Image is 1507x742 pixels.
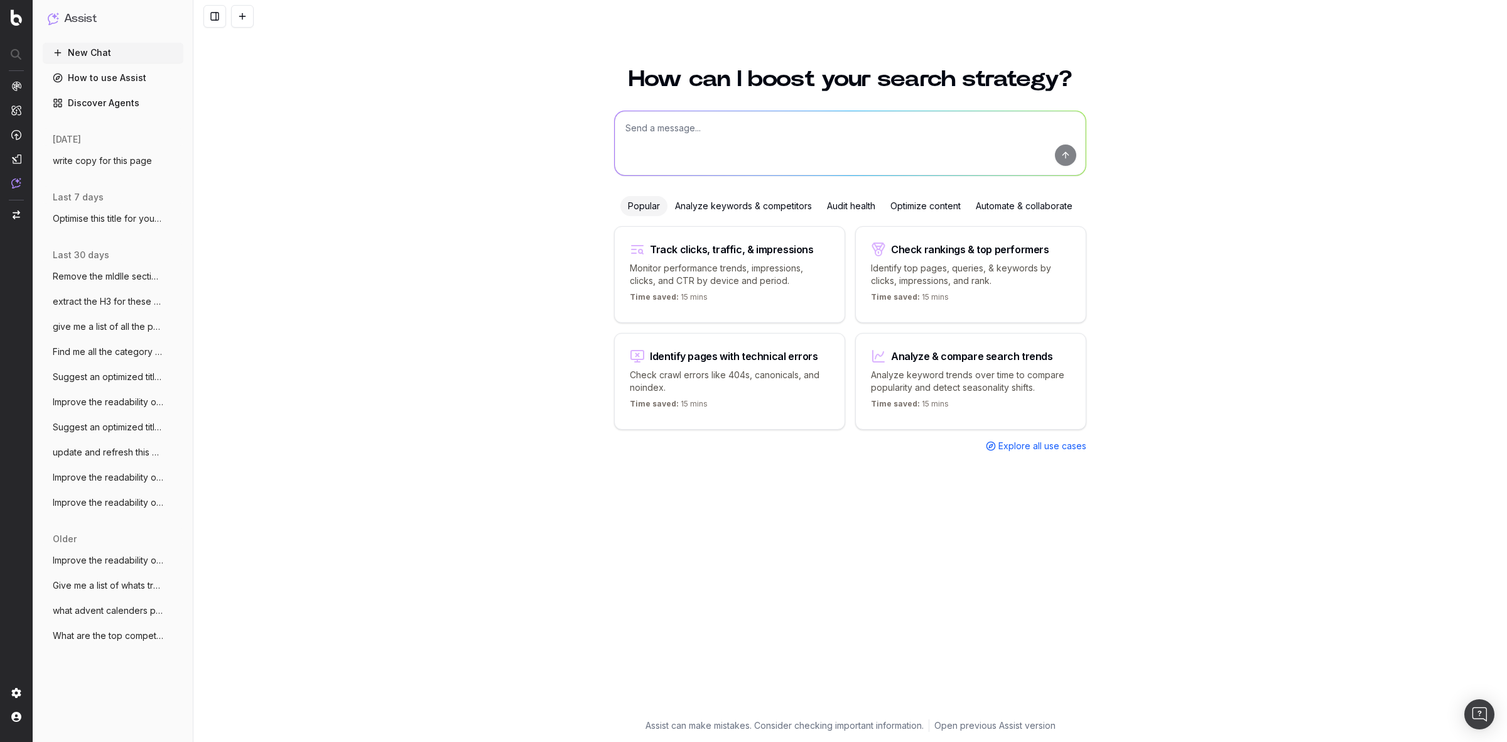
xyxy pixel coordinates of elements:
[53,496,163,509] span: Improve the readability of [URL]
[43,550,183,570] button: Improve the readability of [URL]
[43,292,183,312] button: extract the H3 for these pages - Full UR
[43,467,183,488] button: Improve the readability of [URL]
[819,196,883,216] div: Audit health
[630,399,679,408] span: Time saved:
[871,292,949,307] p: 15 mins
[11,9,22,26] img: Botify logo
[43,93,183,113] a: Discover Agents
[43,367,183,387] button: Suggest an optimized title and descripti
[871,399,920,408] span: Time saved:
[630,292,679,302] span: Time saved:
[53,346,163,358] span: Find me all the category pages that have
[53,396,163,408] span: Improve the readability of [URL]
[934,719,1056,732] a: Open previous Assist version
[53,191,104,204] span: last 7 days
[53,446,163,459] span: update and refresh this copy for this pa
[43,68,183,88] a: How to use Assist
[11,105,21,116] img: Intelligence
[620,196,667,216] div: Popular
[43,151,183,171] button: write copy for this page
[1464,699,1494,729] div: Open Intercom Messenger
[53,320,163,333] span: give me a list of all the pages that hav
[11,712,21,722] img: My account
[968,196,1080,216] div: Automate & collaborate
[650,244,814,254] div: Track clicks, traffic, & impressions
[53,295,163,308] span: extract the H3 for these pages - Full UR
[53,604,163,617] span: what advent calenders pages can I create
[43,601,183,621] button: what advent calenders pages can I create
[11,129,21,140] img: Activation
[871,369,1071,394] p: Analyze keyword trends over time to compare popularity and detect seasonality shifts.
[43,626,183,646] button: What are the top competitors ranking for
[53,371,163,383] span: Suggest an optimized title and descripti
[53,471,163,484] span: Improve the readability of [URL]
[986,440,1086,452] a: Explore all use cases
[43,417,183,437] button: Suggest an optimized title and descripti
[630,292,708,307] p: 15 mins
[43,342,183,362] button: Find me all the category pages that have
[43,266,183,286] button: Remove the mIdlle sections of these meta
[871,399,949,414] p: 15 mins
[43,576,183,596] button: Give me a list of whats trendings
[43,43,183,63] button: New Chat
[11,688,21,698] img: Setting
[43,209,183,229] button: Optimise this title for youtube - Autumn
[13,210,20,219] img: Switch project
[53,579,163,592] span: Give me a list of whats trendings
[630,262,829,287] p: Monitor performance trends, impressions, clicks, and CTR by device and period.
[645,719,924,732] p: Assist can make mistakes. Consider checking important information.
[64,10,97,28] h1: Assist
[891,351,1053,361] div: Analyze & compare search trends
[871,292,920,302] span: Time saved:
[43,317,183,337] button: give me a list of all the pages that hav
[998,440,1086,452] span: Explore all use cases
[891,244,1049,254] div: Check rankings & top performers
[53,630,163,642] span: What are the top competitors ranking for
[53,270,163,283] span: Remove the mIdlle sections of these meta
[43,392,183,412] button: Improve the readability of [URL]
[48,10,178,28] button: Assist
[53,133,81,146] span: [DATE]
[11,154,21,164] img: Studio
[11,178,21,188] img: Assist
[614,68,1086,90] h1: How can I boost your search strategy?
[48,13,59,25] img: Assist
[630,369,829,394] p: Check crawl errors like 404s, canonicals, and noindex.
[53,212,163,225] span: Optimise this title for youtube - Autumn
[53,421,163,434] span: Suggest an optimized title and descripti
[43,442,183,462] button: update and refresh this copy for this pa
[630,399,708,414] p: 15 mins
[53,249,109,261] span: last 30 days
[53,533,77,545] span: older
[871,262,1071,287] p: Identify top pages, queries, & keywords by clicks, impressions, and rank.
[667,196,819,216] div: Analyze keywords & competitors
[650,351,818,361] div: Identify pages with technical errors
[883,196,968,216] div: Optimize content
[43,493,183,513] button: Improve the readability of [URL]
[53,155,152,167] span: write copy for this page
[53,554,163,567] span: Improve the readability of [URL]
[11,81,21,91] img: Analytics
